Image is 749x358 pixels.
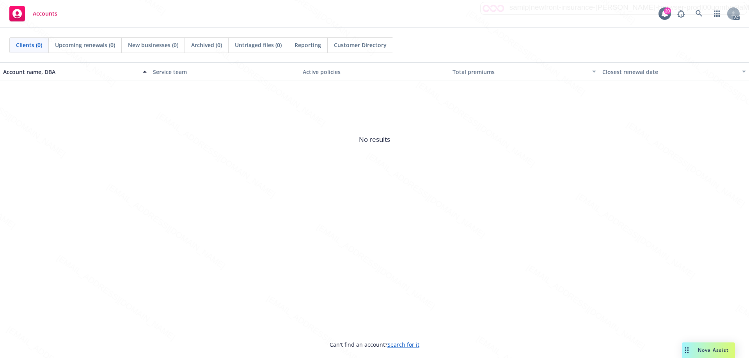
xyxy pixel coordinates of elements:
[449,62,599,81] button: Total premiums
[664,7,671,14] div: 20
[334,41,387,49] span: Customer Directory
[387,341,419,348] a: Search for it
[300,62,449,81] button: Active policies
[191,41,222,49] span: Archived (0)
[128,41,178,49] span: New businesses (0)
[55,41,115,49] span: Upcoming renewals (0)
[682,342,692,358] div: Drag to move
[303,68,446,76] div: Active policies
[698,347,729,353] span: Nova Assist
[599,62,749,81] button: Closest renewal date
[33,11,57,17] span: Accounts
[295,41,321,49] span: Reporting
[691,6,707,21] a: Search
[150,62,300,81] button: Service team
[602,68,737,76] div: Closest renewal date
[6,3,60,25] a: Accounts
[3,68,138,76] div: Account name, DBA
[709,6,725,21] a: Switch app
[16,41,42,49] span: Clients (0)
[330,340,419,349] span: Can't find an account?
[673,6,689,21] a: Report a Bug
[682,342,735,358] button: Nova Assist
[453,68,587,76] div: Total premiums
[153,68,296,76] div: Service team
[235,41,282,49] span: Untriaged files (0)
